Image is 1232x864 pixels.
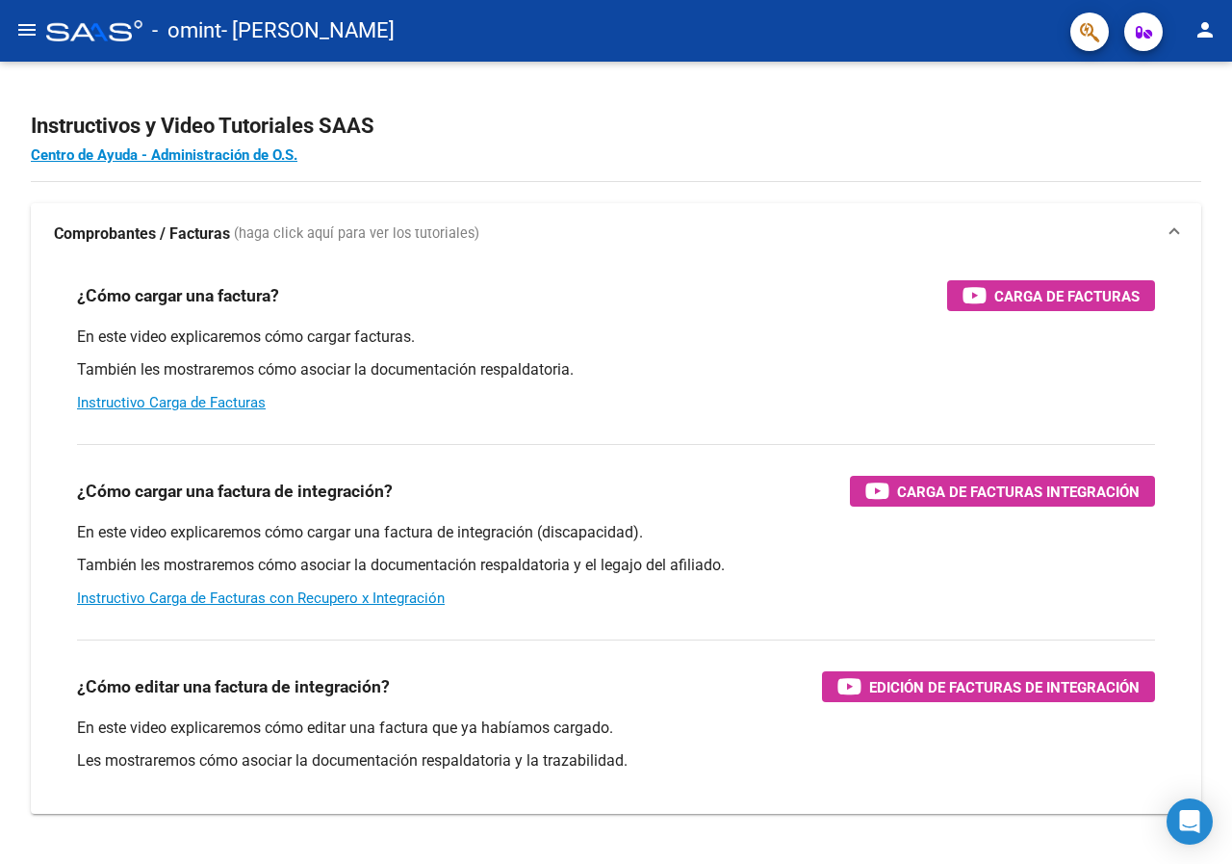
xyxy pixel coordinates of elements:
button: Carga de Facturas [947,280,1155,311]
p: Les mostraremos cómo asociar la documentación respaldatoria y la trazabilidad. [77,750,1155,772]
p: En este video explicaremos cómo cargar una factura de integración (discapacidad). [77,522,1155,543]
mat-expansion-panel-header: Comprobantes / Facturas (haga click aquí para ver los tutoriales) [31,203,1201,265]
div: Open Intercom Messenger [1167,799,1213,845]
span: Edición de Facturas de integración [869,675,1140,699]
p: En este video explicaremos cómo cargar facturas. [77,327,1155,348]
span: Carga de Facturas Integración [897,480,1140,504]
a: Instructivo Carga de Facturas [77,394,266,411]
div: Comprobantes / Facturas (haga click aquí para ver los tutoriales) [31,265,1201,814]
p: En este video explicaremos cómo editar una factura que ya habíamos cargado. [77,718,1155,739]
span: (haga click aquí para ver los tutoriales) [234,223,479,245]
mat-icon: menu [15,18,38,41]
button: Edición de Facturas de integración [822,671,1155,702]
h3: ¿Cómo editar una factura de integración? [77,673,390,700]
h3: ¿Cómo cargar una factura de integración? [77,478,393,505]
span: Carga de Facturas [994,284,1140,308]
a: Centro de Ayuda - Administración de O.S. [31,146,297,164]
h3: ¿Cómo cargar una factura? [77,282,279,309]
mat-icon: person [1193,18,1217,41]
button: Carga de Facturas Integración [850,476,1155,507]
h2: Instructivos y Video Tutoriales SAAS [31,108,1201,144]
strong: Comprobantes / Facturas [54,223,230,245]
a: Instructivo Carga de Facturas con Recupero x Integración [77,589,445,607]
span: - [PERSON_NAME] [221,10,395,52]
p: También les mostraremos cómo asociar la documentación respaldatoria y el legajo del afiliado. [77,555,1155,576]
span: - omint [152,10,221,52]
p: También les mostraremos cómo asociar la documentación respaldatoria. [77,359,1155,380]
